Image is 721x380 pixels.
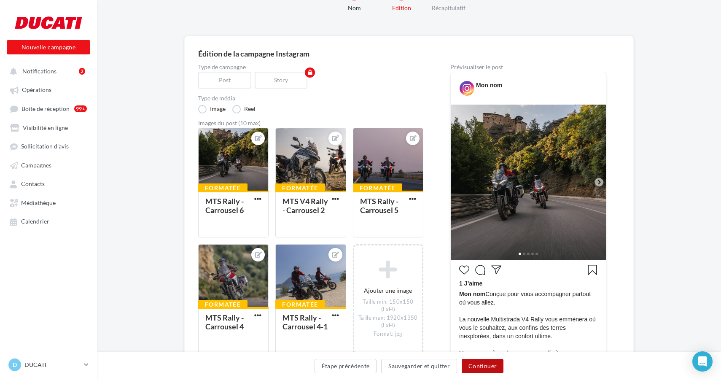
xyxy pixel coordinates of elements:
[74,105,87,112] div: 99+
[475,265,485,275] svg: Commenter
[5,195,92,210] a: Médiathèque
[327,4,381,12] div: Nom
[22,86,51,94] span: Opérations
[450,64,606,70] div: Prévisualiser le post
[21,218,49,225] span: Calendrier
[476,81,502,89] div: Mon nom
[205,197,244,215] div: MTS Rally - Carrousel 6
[374,4,428,12] div: Edition
[381,359,457,373] button: Sauvegarder et quitter
[5,101,92,116] a: Boîte de réception99+
[282,197,328,215] div: MTS V4 Rally - Carrousel 2
[353,183,402,193] div: Formatée
[459,279,597,290] div: 1 J’aime
[5,82,92,97] a: Opérations
[360,197,398,215] div: MTS Rally - Carrousel 5
[205,313,244,331] div: MTS Rally - Carrousel 4
[198,64,423,70] label: Type de campagne
[198,50,620,57] div: Édition de la campagne Instagram
[198,95,423,101] label: Type de média
[198,105,226,113] label: Image
[275,300,325,309] div: Formatée
[21,181,45,188] span: Contacts
[24,361,81,369] p: DUCATI
[79,68,85,75] div: 2
[7,357,90,373] a: D DUCATI
[22,67,56,75] span: Notifications
[198,300,248,309] div: Formatée
[5,176,92,191] a: Contacts
[462,359,503,373] button: Continuer
[198,120,423,126] div: Images du post (10 max)
[459,291,485,297] span: Mon nom
[5,213,92,229] a: Calendrier
[198,183,248,193] div: Formatée
[587,265,597,275] svg: Enregistrer
[491,265,501,275] svg: Partager la publication
[282,313,328,331] div: MTS Rally - Carrousel 4-1
[5,157,92,172] a: Campagnes
[5,138,92,154] a: Sollicitation d'avis
[13,361,17,369] span: D
[459,265,469,275] svg: J’aime
[21,162,51,169] span: Campagnes
[22,105,70,112] span: Boîte de réception
[21,199,56,206] span: Médiathèque
[5,120,92,135] a: Visibilité en ligne
[275,183,325,193] div: Formatée
[232,105,256,113] label: Reel
[21,143,69,150] span: Sollicitation d'avis
[692,351,713,372] div: Open Intercom Messenger
[5,63,89,78] button: Notifications 2
[315,359,377,373] button: Étape précédente
[422,4,476,12] div: Récapitulatif
[23,124,68,131] span: Visibilité en ligne
[7,40,90,54] button: Nouvelle campagne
